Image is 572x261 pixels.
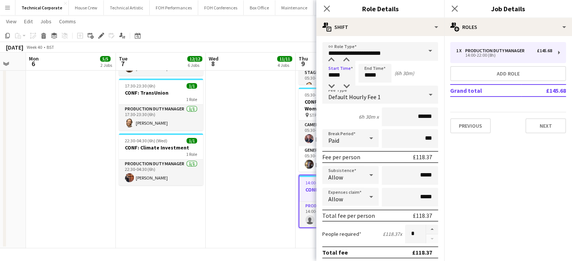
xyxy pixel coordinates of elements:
button: Maintenance [275,0,314,15]
span: Paid [328,137,339,144]
td: £145.68 [521,84,566,97]
div: £118.37 [413,212,432,219]
div: Roles [444,18,572,36]
div: BST [47,44,54,50]
button: Box Office [244,0,275,15]
span: Allow [328,173,343,181]
button: FOH Performances [150,0,198,15]
app-card-role: Production Duty Manager1/122:30-04:30 (6h)[PERSON_NAME] [119,160,203,185]
label: People required [322,231,361,237]
span: STP [310,112,317,118]
div: 6h 30m x [359,113,379,120]
app-card-role: Production Duty Manager0/114:00-22:00 (8h) [299,202,382,227]
h3: CONF: Climate Investment [119,144,203,151]
span: 17:30-23:30 (6h) [125,83,155,89]
button: Technical Corporate [15,0,69,15]
button: Increase [426,225,438,234]
a: Comms [56,17,79,26]
span: 12/12 [187,56,202,62]
span: 14:00-22:00 (8h) [305,180,336,186]
app-card-role: Camera Operator FD1/105:30-18:00 (12h30m)[PERSON_NAME] [299,121,383,146]
span: Wed [209,55,218,62]
div: Production Duty Manager [465,48,528,53]
h3: CONF: CI + Intuitive [299,186,382,193]
h3: CONF: TransUnion [119,89,203,96]
span: 1 Role [186,97,197,102]
span: Jobs [40,18,52,25]
div: £145.68 [537,48,552,53]
button: Technical Artistic [104,0,150,15]
span: 1/1 [187,83,197,89]
span: 05:30-18:00 (12h30m) [305,92,346,98]
a: Edit [21,17,36,26]
span: Comms [59,18,76,25]
div: £118.37 [413,153,432,161]
div: 4 Jobs [278,62,292,68]
app-job-card: 17:30-23:30 (6h)1/1CONF: TransUnion1 RoleProduction Duty Manager1/117:30-23:30 (6h)[PERSON_NAME] [119,78,203,130]
div: Fee per person [322,153,360,161]
div: Shift [316,18,444,36]
app-card-role: Production Duty Manager1/117:30-23:30 (6h)[PERSON_NAME] [119,105,203,130]
button: FOH Conferences [198,0,244,15]
span: 1/1 [187,138,197,143]
div: £118.37 x [383,231,402,237]
button: Add role [450,66,566,81]
app-card-role: General Technician1/105:30-18:00 (12h30m)[PERSON_NAME] [299,146,383,172]
span: 11/11 [277,56,292,62]
span: Default Hourly Fee 1 [328,93,381,101]
a: View [3,17,20,26]
a: Jobs [37,17,55,26]
h3: Role Details [316,4,444,14]
button: Next [525,118,566,133]
div: 14:00-22:00 (8h) [456,53,552,57]
div: 1 x [456,48,465,53]
span: Week 40 [25,44,44,50]
app-job-card: 22:30-04:30 (6h) (Wed)1/1CONF: Climate Investment1 RoleProduction Duty Manager1/122:30-04:30 (6h)... [119,133,203,185]
h3: Job Details [444,4,572,14]
div: [DATE] [6,44,23,51]
td: Grand total [450,84,521,97]
span: 22:30-04:30 (6h) (Wed) [125,138,167,143]
app-card-role: Stage Manager1/105:30-18:00 (12h30m)[PERSON_NAME] [299,68,383,94]
div: Total fee [322,249,348,256]
button: House Crew [69,0,104,15]
span: Allow [328,195,343,203]
h3: CONF: Intuitive Events / Women in Work [299,98,383,112]
div: £118.37 [412,249,432,256]
span: Tue [119,55,127,62]
div: (6h 30m) [394,70,414,77]
span: 8 [208,59,218,68]
span: Mon [29,55,39,62]
button: Previous [450,118,491,133]
span: 9 [297,59,308,68]
span: 7 [118,59,127,68]
span: 6 [28,59,39,68]
span: 5/5 [100,56,111,62]
span: Edit [24,18,33,25]
span: 1 Role [186,151,197,157]
app-job-card: 14:00-22:00 (8h)0/1CONF: CI + Intuitive1 RoleProduction Duty Manager0/114:00-22:00 (8h) [299,175,383,228]
div: 2 Jobs [100,62,112,68]
div: Total fee per person [322,212,375,219]
app-job-card: 05:30-18:00 (12h30m)2/2CONF: Intuitive Events / Women in Work STP2 RolesCamera Operator FD1/105:3... [299,88,383,172]
div: 6 Jobs [188,62,202,68]
span: View [6,18,17,25]
span: Thu [299,55,308,62]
